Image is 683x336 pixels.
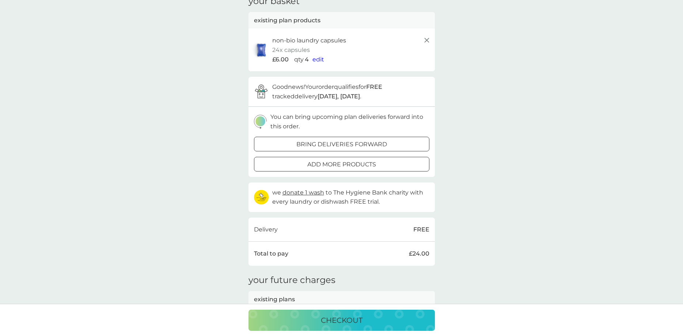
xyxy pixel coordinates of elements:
p: 4 [305,55,309,64]
p: 24x capsules [272,45,310,55]
p: £24.00 [409,249,429,258]
p: add more products [307,160,376,169]
button: checkout [248,310,435,331]
p: bring deliveries forward [296,140,387,149]
img: delivery-schedule.svg [254,115,267,128]
p: You can bring upcoming plan deliveries forward into this order. [270,112,429,131]
span: donate 1 wash [282,189,324,196]
p: qty [294,55,304,64]
strong: [DATE], [DATE] [318,93,360,100]
span: edit [312,56,324,63]
p: we to The Hygiene Bank charity with every laundry or dishwash FREE trial. [272,188,429,207]
button: add more products [254,157,429,171]
p: non-bio laundry capsules [272,36,346,45]
p: Good news! Your order qualifies for tracked delivery . [272,82,429,101]
p: checkout [321,314,363,326]
p: Delivery [254,225,278,234]
p: FREE [413,225,429,234]
button: bring deliveries forward [254,137,429,151]
span: £6.00 [272,55,289,64]
p: existing plan products [254,16,320,25]
strong: FREE [366,83,382,90]
p: existing plans [254,295,295,304]
button: edit [312,55,324,64]
p: Total to pay [254,249,288,258]
h3: your future charges [248,275,335,286]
